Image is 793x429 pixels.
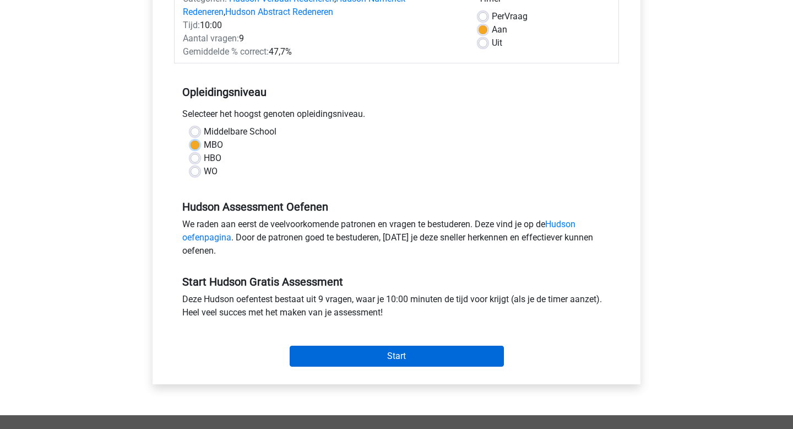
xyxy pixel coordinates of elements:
[175,32,470,45] div: 9
[182,81,611,103] h5: Opleidingsniveau
[492,10,528,23] label: Vraag
[174,108,619,125] div: Selecteer het hoogst genoten opleidingsniveau.
[204,125,276,138] label: Middelbare School
[175,45,470,58] div: 47,7%
[182,200,611,213] h5: Hudson Assessment Oefenen
[492,23,507,36] label: Aan
[225,7,333,17] a: Hudson Abstract Redeneren
[174,293,619,324] div: Deze Hudson oefentest bestaat uit 9 vragen, waar je 10:00 minuten de tijd voor krijgt (als je de ...
[204,138,223,152] label: MBO
[183,20,200,30] span: Tijd:
[174,218,619,262] div: We raden aan eerst de veelvoorkomende patronen en vragen te bestuderen. Deze vind je op de . Door...
[204,165,218,178] label: WO
[492,36,502,50] label: Uit
[183,46,269,57] span: Gemiddelde % correct:
[290,346,504,367] input: Start
[182,275,611,288] h5: Start Hudson Gratis Assessment
[492,11,504,22] span: Per
[183,33,239,44] span: Aantal vragen:
[175,19,470,32] div: 10:00
[204,152,221,165] label: HBO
